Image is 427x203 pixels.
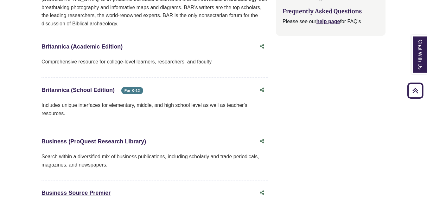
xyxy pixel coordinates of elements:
[256,187,268,199] button: Share this database
[41,58,268,66] p: Comprehensive resource for college-level learners, researchers, and faculty
[41,153,268,169] p: Search within a diversified mix of business publications, including scholarly and trade periodica...
[121,87,143,94] span: For K-12
[41,87,115,93] a: Britannica (School Edition)
[283,8,379,15] h3: Frequently Asked Questions
[41,138,146,145] a: Business (ProQuest Research Library)
[256,135,268,147] button: Share this database
[256,41,268,53] button: Share this database
[316,19,340,24] a: help page
[256,84,268,96] button: Share this database
[41,101,268,117] p: Includes unique interfaces for elementary, middle, and high school level as well as teacher's res...
[41,190,111,196] a: Business Source Premier
[283,17,379,26] p: Please see our for FAQ's
[41,43,123,50] a: Britannica (Academic Edition)
[405,86,425,95] a: Back to Top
